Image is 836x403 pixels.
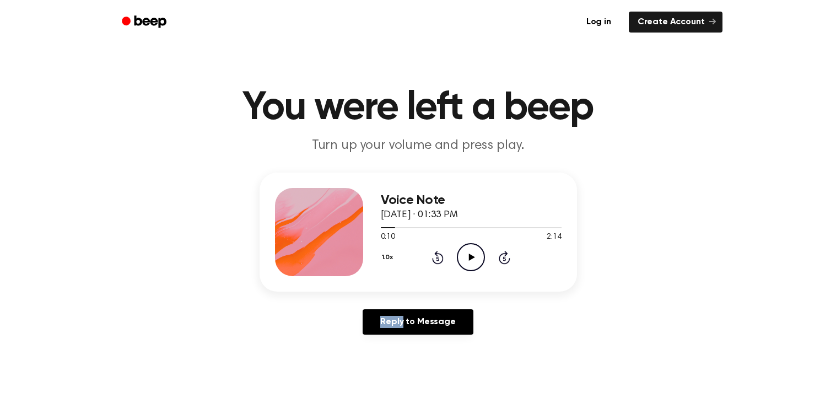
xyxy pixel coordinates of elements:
[381,232,395,243] span: 0:10
[575,9,622,35] a: Log in
[381,193,562,208] h3: Voice Note
[381,210,458,220] span: [DATE] · 01:33 PM
[207,137,630,155] p: Turn up your volume and press play.
[136,88,700,128] h1: You were left a beep
[114,12,176,33] a: Beep
[381,248,397,267] button: 1.0x
[629,12,722,33] a: Create Account
[547,232,561,243] span: 2:14
[363,309,473,335] a: Reply to Message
